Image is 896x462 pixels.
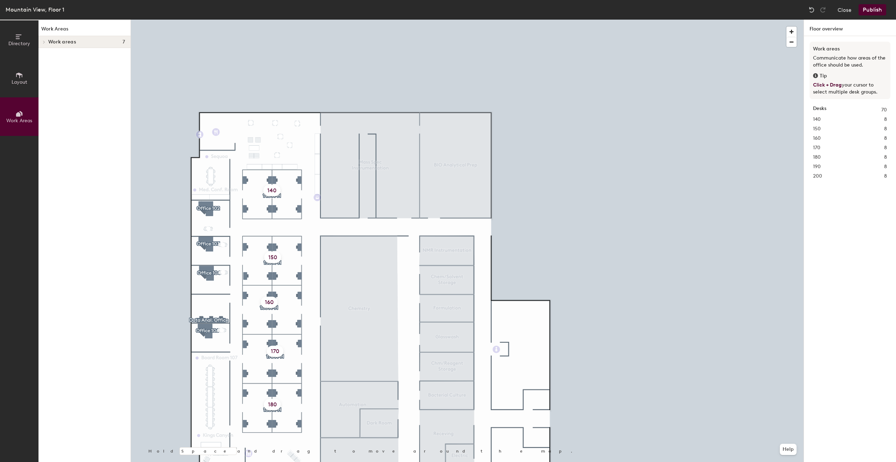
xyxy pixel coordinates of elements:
[264,252,281,263] div: 150
[804,20,896,36] h1: Floor overview
[884,172,887,180] span: 8
[6,5,64,14] div: Mountain View, Floor 1
[808,6,815,13] img: Undo
[264,399,281,410] div: 180
[8,41,30,47] span: Directory
[838,4,852,15] button: Close
[884,135,887,142] span: 8
[813,144,820,152] span: 170
[813,153,821,161] span: 180
[780,444,797,455] button: Help
[884,153,887,161] span: 8
[813,106,826,114] strong: Desks
[884,125,887,133] span: 8
[12,79,27,85] span: Layout
[122,39,125,45] span: 7
[813,163,821,171] span: 190
[884,116,887,123] span: 8
[813,45,887,53] h3: Work areas
[859,4,886,15] button: Publish
[38,25,131,36] h1: Work Areas
[813,72,887,80] div: Tip
[813,116,821,123] span: 140
[813,125,821,133] span: 150
[267,346,283,357] div: 170
[48,39,76,45] span: Work areas
[813,55,887,69] p: Communicate how areas of the office should be used.
[813,82,887,96] p: your cursor to select multiple desk groups.
[6,118,32,124] span: Work Areas
[813,82,842,88] span: Click + Drag
[881,106,887,114] span: 70
[813,135,821,142] span: 160
[261,297,278,308] div: 160
[813,172,822,180] span: 200
[819,6,826,13] img: Redo
[884,163,887,171] span: 8
[884,144,887,152] span: 8
[263,185,281,196] div: 140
